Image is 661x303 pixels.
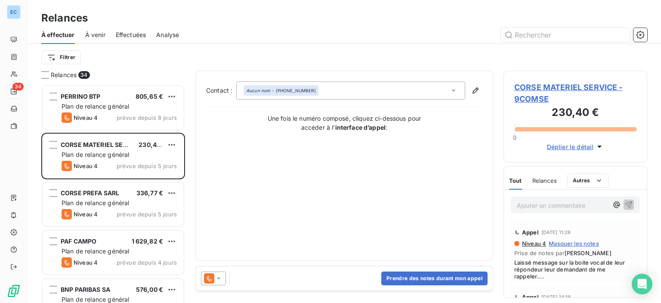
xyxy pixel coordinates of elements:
div: Open Intercom Messenger [632,274,652,294]
span: [PERSON_NAME] [565,250,612,256]
span: Plan de relance général [62,296,129,303]
span: 1 629,82 € [132,237,164,245]
span: 576,00 € [136,286,163,293]
span: 805,65 € [136,93,163,100]
div: - [PHONE_NUMBER] [246,87,316,94]
div: grid [41,84,185,303]
span: Plan de relance général [62,103,129,110]
button: Déplier le détail [544,142,607,152]
span: Niveau 4 [74,211,98,218]
span: Relances [51,71,77,79]
span: prévue depuis 5 jours [117,162,177,169]
span: Appel [522,229,539,236]
span: 230,40 € [139,141,166,148]
span: À effectuer [41,31,75,39]
p: Une fois le numéro composé, cliquez ci-dessous pour accéder à l’ : [258,114,430,132]
span: [DATE] 11:28 [541,230,571,235]
span: Appel [522,294,539,300]
span: 0 [513,134,516,141]
span: prévue depuis 4 jours [117,259,177,266]
span: 336,77 € [136,189,163,197]
img: Logo LeanPay [7,284,21,298]
label: Contact : [206,86,236,95]
span: prévue depuis 5 jours [117,211,177,218]
span: Tout [509,177,522,184]
span: PAF CAMPO [61,237,96,245]
div: EC [7,5,21,19]
span: Laissé message sur la boite vocal de leur répondeur leur demandant de me rappeler.... [514,259,636,280]
span: PERRINO BTP [61,93,101,100]
span: Relances [532,177,557,184]
span: CORSE PREFA SARL [61,189,119,197]
span: [DATE] 14:19 [541,294,571,300]
button: Filtrer [41,50,81,64]
span: Prise de notes par [514,250,636,256]
span: Niveau 4 [521,240,546,247]
span: Plan de relance général [62,151,129,158]
span: 34 [78,71,90,79]
button: Prendre des notes durant mon appel [381,272,488,285]
h3: 230,40 € [514,105,636,122]
span: Analyse [156,31,179,39]
span: CORSE MATERIEL SERVICE [61,141,141,148]
span: Déplier le détail [547,142,594,151]
strong: interface d’appel [335,124,386,131]
span: Niveau 4 [74,259,98,266]
span: Plan de relance général [62,199,129,206]
em: Aucun nom [246,87,270,94]
span: CORSE MATERIEL SERVICE - 9COMSE [514,81,636,105]
span: À venir [85,31,105,39]
h3: Relances [41,10,88,26]
span: Niveau 4 [74,162,98,169]
span: 34 [12,83,24,91]
span: Effectuées [116,31,146,39]
button: Autres [567,174,609,187]
span: BNP PARIBAS SA [61,286,110,293]
span: prévue depuis 8 jours [117,114,177,121]
span: Plan de relance général [62,247,129,255]
span: Masquer les notes [549,240,599,247]
input: Rechercher [501,28,630,42]
span: Niveau 4 [74,114,98,121]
